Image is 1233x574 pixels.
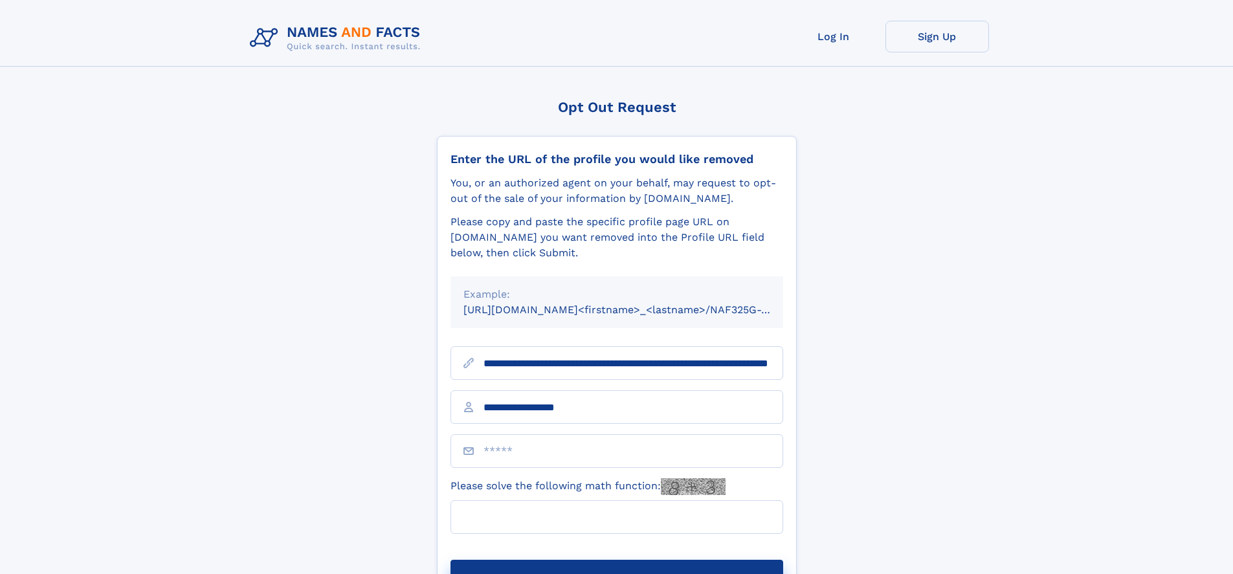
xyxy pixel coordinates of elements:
[885,21,989,52] a: Sign Up
[437,99,797,115] div: Opt Out Request
[245,21,431,56] img: Logo Names and Facts
[463,287,770,302] div: Example:
[463,304,808,316] small: [URL][DOMAIN_NAME]<firstname>_<lastname>/NAF325G-xxxxxxxx
[450,175,783,206] div: You, or an authorized agent on your behalf, may request to opt-out of the sale of your informatio...
[782,21,885,52] a: Log In
[450,152,783,166] div: Enter the URL of the profile you would like removed
[450,478,726,495] label: Please solve the following math function:
[450,214,783,261] div: Please copy and paste the specific profile page URL on [DOMAIN_NAME] you want removed into the Pr...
